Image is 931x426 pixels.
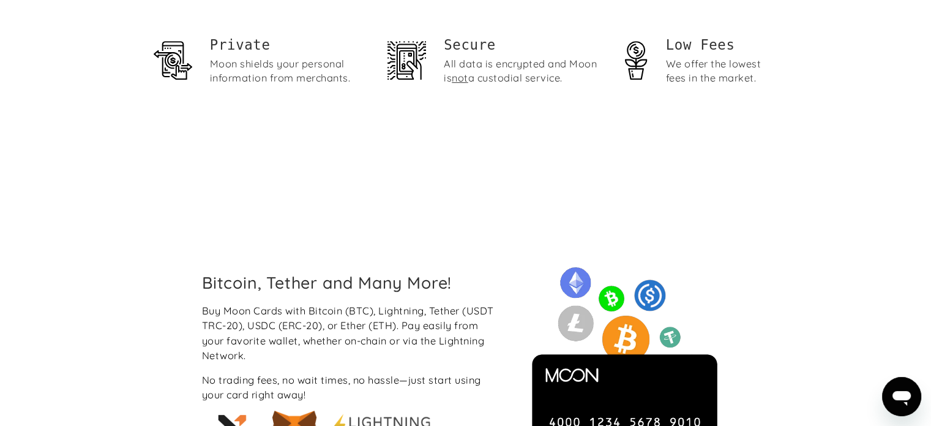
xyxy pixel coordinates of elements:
div: Buy Moon Cards with Bitcoin (BTC), Lightning, Tether (USDT TRC-20), USDC (ERC-20), or Ether (ETH)... [202,303,501,363]
img: Security [387,41,426,80]
div: Moon shields your personal information from merchants. [210,57,368,85]
div: No trading fees, no wait times, no hassle—just start using your card right away! [202,373,501,403]
h2: Secure [444,36,602,55]
h1: Low Fees [666,36,778,55]
img: Privacy [154,41,192,80]
h2: Bitcoin, Tether and Many More! [202,273,501,292]
div: We offer the lowest fees in the market. [666,57,778,85]
div: All data is encrypted and Moon is a custodial service. [444,57,602,85]
h1: Private [210,36,368,55]
span: not [452,72,468,84]
img: Money stewardship [616,41,655,80]
iframe: Button to launch messaging window [882,377,921,416]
